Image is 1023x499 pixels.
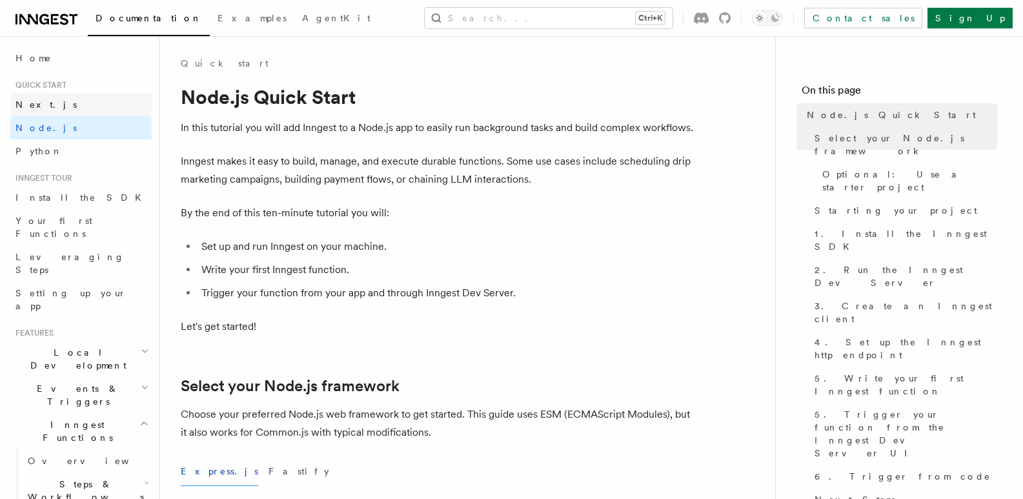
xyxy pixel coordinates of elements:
[10,80,66,90] span: Quick start
[23,449,152,473] a: Overview
[15,52,52,65] span: Home
[809,331,997,367] a: 4. Set up the Inngest http endpoint
[802,83,997,103] h4: On this page
[815,372,997,398] span: 5. Write your first Inngest function
[210,4,294,35] a: Examples
[10,245,152,281] a: Leveraging Steps
[636,12,665,25] kbd: Ctrl+K
[10,418,139,444] span: Inngest Functions
[927,8,1013,28] a: Sign Up
[804,8,922,28] a: Contact sales
[815,263,997,289] span: 2. Run the Inngest Dev Server
[815,408,997,460] span: 5. Trigger your function from the Inngest Dev Server UI
[181,57,268,70] a: Quick start
[809,127,997,163] a: Select your Node.js framework
[15,146,63,156] span: Python
[181,119,697,137] p: In this tutorial you will add Inngest to a Node.js app to easily run background tasks and build c...
[10,186,152,209] a: Install the SDK
[181,204,697,222] p: By the end of this ten-minute tutorial you will:
[425,8,673,28] button: Search...Ctrl+K
[817,163,997,199] a: Optional: Use a starter project
[268,457,329,486] button: Fastify
[10,209,152,245] a: Your first Functions
[752,10,783,26] button: Toggle dark mode
[15,99,77,110] span: Next.js
[181,85,697,108] h1: Node.js Quick Start
[807,108,976,121] span: Node.js Quick Start
[15,252,125,275] span: Leveraging Steps
[294,4,378,35] a: AgentKit
[10,346,141,372] span: Local Development
[181,405,697,442] p: Choose your preferred Node.js web framework to get started. This guide uses ESM (ECMAScript Modul...
[181,152,697,188] p: Inngest makes it easy to build, manage, and execute durable functions. Some use cases include sch...
[181,377,400,395] a: Select your Node.js framework
[815,227,997,253] span: 1. Install the Inngest SDK
[815,132,997,158] span: Select your Node.js framework
[809,199,997,222] a: Starting your project
[15,192,149,203] span: Install the SDK
[10,116,152,139] a: Node.js
[10,281,152,318] a: Setting up your app
[809,294,997,331] a: 3. Create an Inngest client
[10,341,152,377] button: Local Development
[198,238,697,256] li: Set up and run Inngest on your machine.
[96,13,202,23] span: Documentation
[815,336,997,362] span: 4. Set up the Inngest http endpoint
[15,216,92,239] span: Your first Functions
[181,318,697,336] p: Let's get started!
[815,470,991,483] span: 6. Trigger from code
[88,4,210,36] a: Documentation
[802,103,997,127] a: Node.js Quick Start
[198,261,697,279] li: Write your first Inngest function.
[10,139,152,163] a: Python
[10,377,152,413] button: Events & Triggers
[822,168,997,194] span: Optional: Use a starter project
[809,258,997,294] a: 2. Run the Inngest Dev Server
[10,173,72,183] span: Inngest tour
[815,204,977,217] span: Starting your project
[15,123,77,133] span: Node.js
[181,457,258,486] button: Express.js
[10,46,152,70] a: Home
[15,288,127,311] span: Setting up your app
[302,13,370,23] span: AgentKit
[198,284,697,302] li: Trigger your function from your app and through Inngest Dev Server.
[10,382,141,408] span: Events & Triggers
[809,465,997,488] a: 6. Trigger from code
[809,222,997,258] a: 1. Install the Inngest SDK
[809,403,997,465] a: 5. Trigger your function from the Inngest Dev Server UI
[815,300,997,325] span: 3. Create an Inngest client
[28,456,161,466] span: Overview
[809,367,997,403] a: 5. Write your first Inngest function
[10,328,54,338] span: Features
[218,13,287,23] span: Examples
[10,93,152,116] a: Next.js
[10,413,152,449] button: Inngest Functions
